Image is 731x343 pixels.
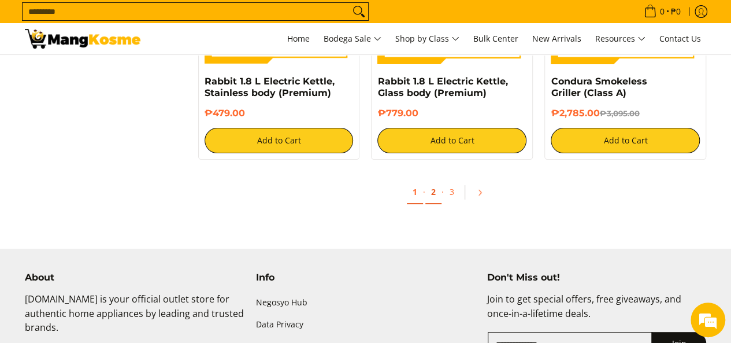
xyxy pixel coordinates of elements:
[487,272,706,283] h4: Don't Miss out!
[659,33,701,44] span: Contact Us
[654,23,707,54] a: Contact Us
[377,128,526,153] button: Add to Cart
[256,272,476,283] h4: Info
[281,23,316,54] a: Home
[551,128,700,153] button: Add to Cart
[205,108,354,119] h6: ₱479.00
[389,23,465,54] a: Shop by Class
[599,109,639,118] del: ₱3,095.00
[287,33,310,44] span: Home
[190,6,217,34] div: Minimize live chat window
[425,180,441,204] a: 2
[589,23,651,54] a: Resources
[318,23,387,54] a: Bodega Sale
[407,180,423,204] a: 1
[192,177,713,214] ul: Pagination
[487,292,706,333] p: Join to get special offers, free giveaways, and once-in-a-lifetime deals.
[444,180,460,203] a: 3
[669,8,682,16] span: ₱0
[551,108,700,119] h6: ₱2,785.00
[395,32,459,46] span: Shop by Class
[526,23,587,54] a: New Arrivals
[473,33,518,44] span: Bulk Center
[60,65,194,80] div: Chat with us now
[532,33,581,44] span: New Arrivals
[377,108,526,119] h6: ₱779.00
[25,272,244,283] h4: About
[6,224,220,264] textarea: Type your message and hit 'Enter'
[25,29,140,49] img: Small Appliances l Mang Kosme: Home Appliances Warehouse Sale
[256,292,476,314] a: Negosyo Hub
[205,128,354,153] button: Add to Cart
[595,32,645,46] span: Resources
[423,186,425,197] span: ·
[152,23,707,54] nav: Main Menu
[324,32,381,46] span: Bodega Sale
[467,23,524,54] a: Bulk Center
[350,3,368,20] button: Search
[640,5,684,18] span: •
[377,76,507,98] a: Rabbit 1.8 L Electric Kettle, Glass body (Premium)
[441,186,444,197] span: ·
[256,314,476,336] a: Data Privacy
[551,76,647,98] a: Condura Smokeless Griller (Class A)
[658,8,666,16] span: 0
[67,99,159,216] span: We're online!
[205,76,335,98] a: Rabbit 1.8 L Electric Kettle, Stainless body (Premium)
